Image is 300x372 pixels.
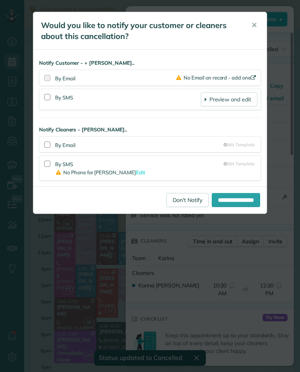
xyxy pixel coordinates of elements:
a: No Email on record - add one [176,74,257,81]
div: By SMS [55,92,201,106]
a: Preview and edit [201,92,257,106]
a: Edit [136,169,145,175]
div: No Phone for [PERSON_NAME] [55,168,223,177]
div: By Email [55,75,176,82]
div: By SMS [55,159,223,177]
a: Don't Notify [166,193,209,207]
span: ✕ [251,21,257,30]
strong: Notify Cleaners - [PERSON_NAME].. [39,126,261,133]
div: By Email [55,140,223,149]
a: Edit Template [223,161,255,167]
strong: Notify Customer - + [PERSON_NAME].. [39,59,261,67]
a: Edit Template [223,142,255,148]
h5: Would you like to notify your customer or cleaners about this cancellation? [41,20,240,42]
